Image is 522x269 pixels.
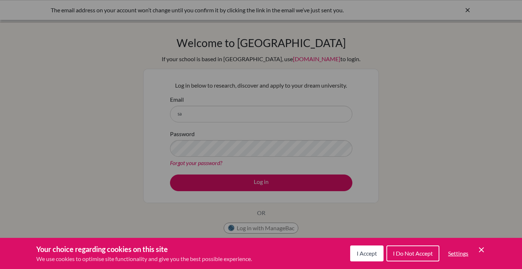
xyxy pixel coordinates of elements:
span: Settings [448,250,468,257]
button: I Do Not Accept [386,245,439,261]
span: I Accept [357,250,377,257]
h3: Your choice regarding cookies on this site [36,244,252,255]
p: We use cookies to optimise site functionality and give you the best possible experience. [36,255,252,263]
span: I Do Not Accept [393,250,433,257]
button: Settings [442,246,474,261]
button: I Accept [350,245,384,261]
button: Save and close [477,245,486,254]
